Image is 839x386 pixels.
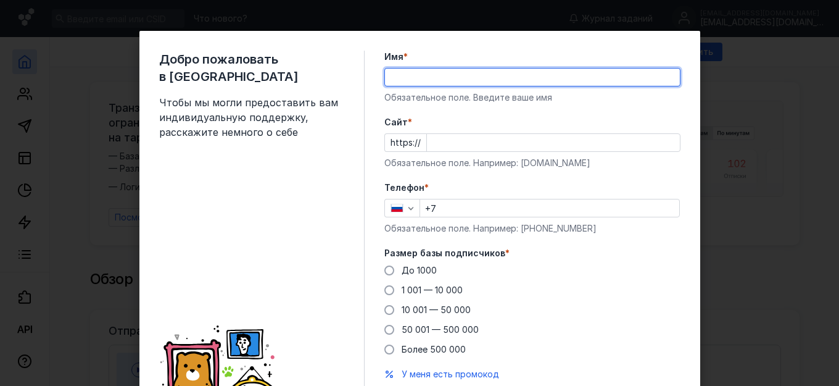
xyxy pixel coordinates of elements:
span: 50 001 — 500 000 [402,324,479,335]
span: У меня есть промокод [402,369,499,379]
button: У меня есть промокод [402,368,499,380]
span: Размер базы подписчиков [384,247,505,259]
span: 10 001 — 50 000 [402,304,471,315]
div: Обязательное поле. Например: [PHONE_NUMBER] [384,222,680,235]
div: Обязательное поле. Например: [DOMAIN_NAME] [384,157,680,169]
span: Имя [384,51,403,63]
div: Обязательное поле. Введите ваше имя [384,91,680,104]
span: Cайт [384,116,408,128]
span: Добро пожаловать в [GEOGRAPHIC_DATA] [159,51,344,85]
span: До 1000 [402,265,437,275]
span: Чтобы мы могли предоставить вам индивидуальную поддержку, расскажите немного о себе [159,95,344,140]
span: Телефон [384,182,424,194]
span: Более 500 000 [402,344,466,355]
span: 1 001 — 10 000 [402,285,463,295]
